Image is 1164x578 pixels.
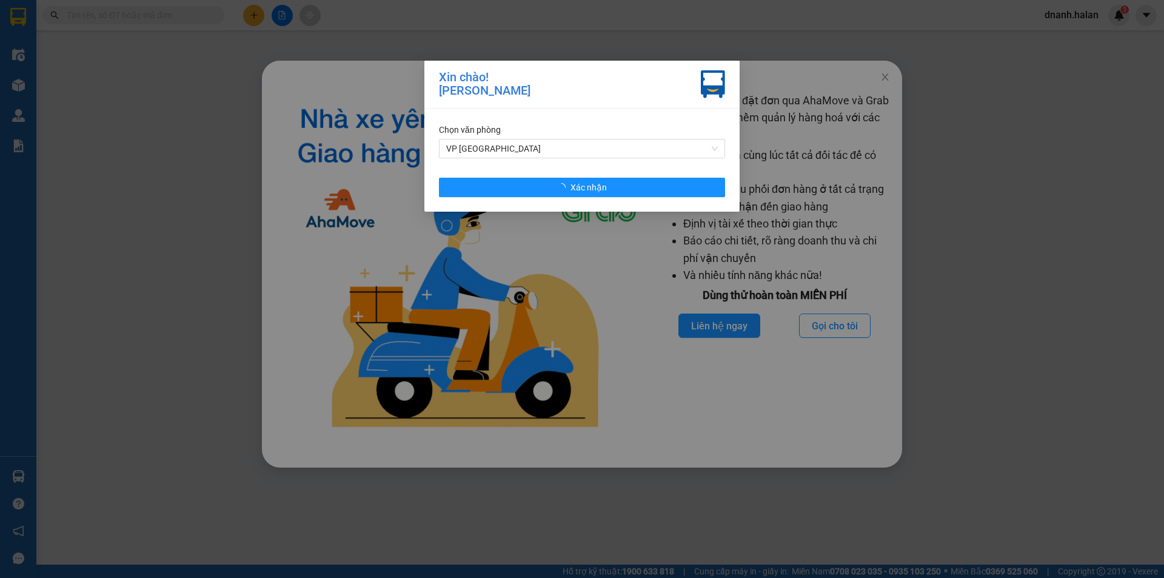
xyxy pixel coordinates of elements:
div: Chọn văn phòng [439,123,725,136]
span: loading [557,183,570,192]
span: VP Bắc Sơn [446,139,718,158]
img: vxr-icon [701,70,725,98]
div: Xin chào! [PERSON_NAME] [439,70,530,98]
span: Xác nhận [570,181,607,194]
button: Xác nhận [439,178,725,197]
